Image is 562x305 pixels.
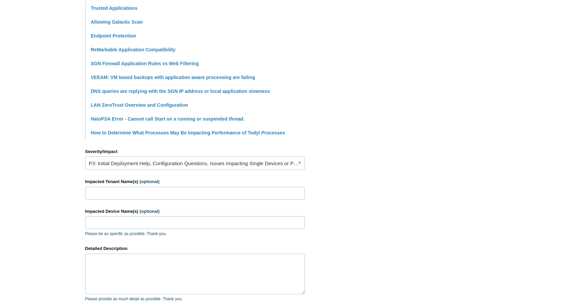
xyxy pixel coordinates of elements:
[91,102,188,108] a: LAN ZeroTrust Overview and Configuration
[85,148,305,155] label: Severity/Impact
[91,116,245,122] a: HaloPSA Error - Cannot call Start on a running or suspended thread.
[91,88,270,94] a: DNS queries are replying with the SGN IP address or local application slowness
[91,5,138,11] a: Trusted Applications
[91,47,176,52] a: ReMarkable Application Compatibility
[91,61,199,66] a: SGN Firewall Application Rules vs Web Filtering
[140,179,160,184] span: (optional)
[85,178,305,185] label: Impacted Tenant Name(s)
[91,33,136,39] a: Endpoint Protection
[85,231,305,237] p: Please be as specific as possible. Thank you.
[140,209,160,214] span: (optional)
[85,296,305,302] p: Please provide as much detail as possible. Thank you.
[85,156,305,170] a: P3: Initial Deployment Help, Configuration Questions, Issues Impacting Single Devices or Past Out...
[85,245,305,252] label: Detailed Description
[85,208,305,215] label: Impacted Device Name(s)
[91,19,143,25] a: Allowing Galactic Scan
[91,130,285,135] a: How to Determine What Processes May Be Impacting Performance of Todyl Processes
[91,75,255,80] a: VEEAM: VM based backups with application aware processing are failing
